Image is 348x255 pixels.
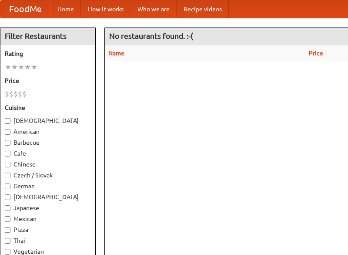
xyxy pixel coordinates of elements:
label: American [5,127,91,136]
input: [DEMOGRAPHIC_DATA] [5,118,10,124]
input: Thai [5,238,10,244]
input: [DEMOGRAPHIC_DATA] [5,194,10,200]
li: $ [22,89,27,99]
input: Czech / Slovak [5,173,10,178]
li: $ [13,89,18,99]
label: [DEMOGRAPHIC_DATA] [5,193,91,201]
label: Thai [5,236,91,245]
li: ★ [11,62,18,72]
label: Pizza [5,225,91,234]
a: Price [309,50,323,57]
input: Japanese [5,205,10,211]
input: German [5,184,10,189]
input: Cafe [5,151,10,156]
label: Barbecue [5,138,91,147]
label: Japanese [5,204,91,212]
a: Home [50,0,81,18]
label: Chinese [5,160,91,169]
label: Cafe [5,149,91,158]
label: German [5,182,91,190]
a: FoodMe [0,0,50,18]
li: $ [9,89,13,99]
h5: Rating [5,49,91,58]
a: How it works [81,0,130,18]
input: Chinese [5,162,10,167]
li: ★ [18,62,24,72]
input: American [5,129,10,135]
li: $ [5,89,9,99]
li: ★ [31,62,37,72]
input: Barbecue [5,140,10,146]
h5: Cuisine [5,103,91,112]
input: Mexican [5,216,10,222]
li: ★ [5,62,11,72]
li: $ [18,89,22,99]
input: Vegetarian [5,249,10,255]
input: Pizza [5,227,10,233]
li: ★ [24,62,31,72]
h5: Price [5,76,91,85]
ng-pluralize: No restaurants found. :-( [109,32,193,40]
a: Recipe videos [177,0,229,18]
label: [DEMOGRAPHIC_DATA] [5,116,91,125]
h4: Filter Restaurants [0,27,95,45]
label: Mexican [5,214,91,223]
a: Name [108,50,124,57]
a: Who we are [130,0,177,18]
label: Czech / Slovak [5,171,91,180]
